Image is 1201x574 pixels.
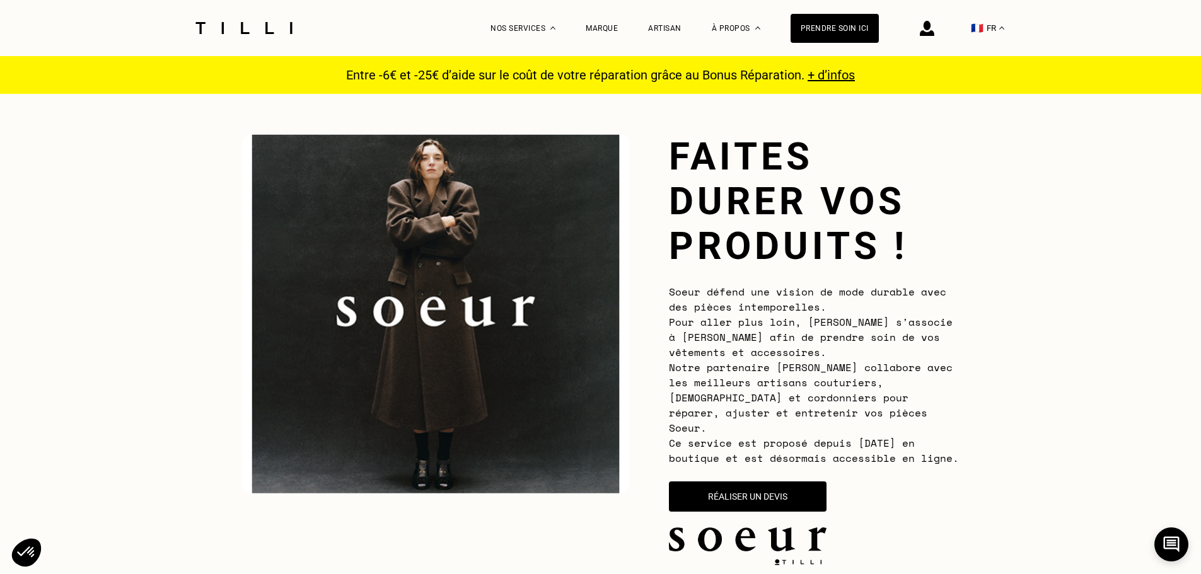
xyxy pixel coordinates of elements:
[770,559,827,565] img: logo Tilli
[339,67,862,83] p: Entre -6€ et -25€ d’aide sur le coût de votre réparation grâce au Bonus Réparation.
[920,21,934,36] img: icône connexion
[669,284,959,466] span: Soeur défend une vision de mode durable avec des pièces intemporelles. Pour aller plus loin, [PER...
[999,26,1004,30] img: menu déroulant
[669,134,959,268] h1: Faites durer vos produits !
[586,24,618,33] a: Marque
[669,527,827,551] img: soeur.logo.png
[550,26,555,30] img: Menu déroulant
[791,14,879,43] a: Prendre soin ici
[808,67,855,83] a: + d’infos
[971,22,983,34] span: 🇫🇷
[755,26,760,30] img: Menu déroulant à propos
[669,481,827,512] button: Réaliser un devis
[648,24,682,33] a: Artisan
[191,22,297,34] img: Logo du service de couturière Tilli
